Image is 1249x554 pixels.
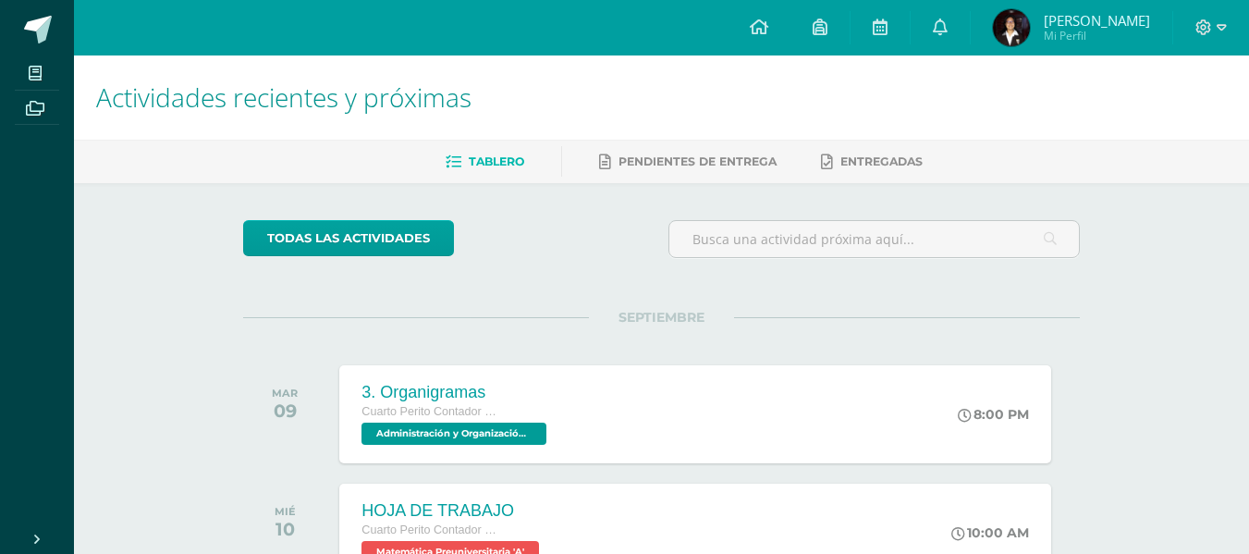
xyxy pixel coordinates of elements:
[993,9,1030,46] img: fda1821bfb81db2ba7ea5a72097a9df0.png
[361,405,500,418] span: Cuarto Perito Contador Perito Contador
[96,80,471,115] span: Actividades recientes y próximas
[840,154,923,168] span: Entregadas
[272,387,298,400] div: MAR
[272,400,298,422] div: 09
[951,524,1029,541] div: 10:00 AM
[361,501,544,521] div: HOJA DE TRABAJO
[599,147,777,177] a: Pendientes de entrega
[275,518,296,540] div: 10
[958,406,1029,423] div: 8:00 PM
[669,221,1079,257] input: Busca una actividad próxima aquí...
[589,309,734,326] span: SEPTIEMBRE
[1044,28,1150,43] span: Mi Perfil
[361,423,546,445] span: Administración y Organización de Oficina 'A'
[821,147,923,177] a: Entregadas
[361,523,500,536] span: Cuarto Perito Contador Perito Contador
[275,505,296,518] div: MIÉ
[469,154,524,168] span: Tablero
[446,147,524,177] a: Tablero
[361,383,551,402] div: 3. Organigramas
[618,154,777,168] span: Pendientes de entrega
[1044,11,1150,30] span: [PERSON_NAME]
[243,220,454,256] a: todas las Actividades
